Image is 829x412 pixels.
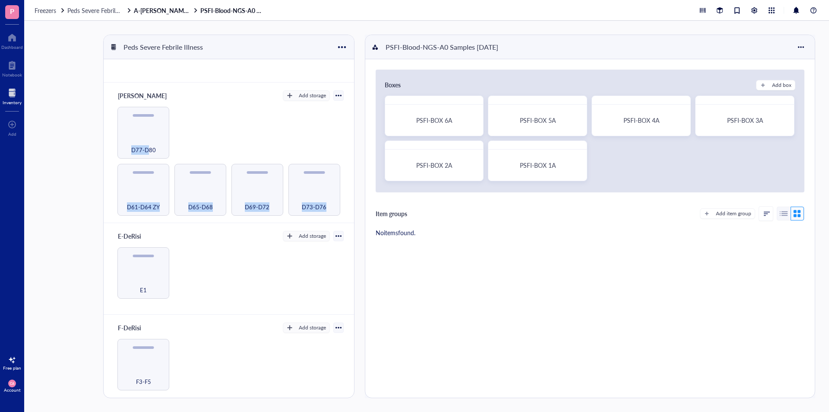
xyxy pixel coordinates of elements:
div: F-DeRisi [114,322,166,334]
button: Add storage [283,231,330,241]
div: Add storage [299,324,326,332]
a: Dashboard [1,31,23,50]
a: Freezers [35,6,66,14]
div: Add storage [299,232,326,240]
a: A-[PERSON_NAME]PSFI-Blood-NGS-A0 Samples [DATE] [134,6,265,14]
span: P [10,6,14,16]
span: Freezers [35,6,56,15]
span: D77-D80 [131,145,156,155]
div: Item groups [376,209,407,218]
div: PSFI-Blood-NGS-A0 Samples [DATE] [382,40,502,54]
div: Add storage [299,92,326,99]
span: D69-D72 [245,202,269,212]
span: D65-D68 [188,202,213,212]
span: PSFI-BOX 6A [416,116,452,125]
div: Peds Severe Febrile Illness [120,40,207,54]
span: D73-D76 [302,202,326,212]
span: PSFI-BOX 2A [416,161,452,169]
span: D61-D64 ZY [127,202,160,212]
span: PSFI-BOX 3A [727,116,763,125]
div: Notebook [2,72,22,77]
div: Boxes [385,80,401,90]
a: Peds Severe Febrile Illness [67,6,132,14]
a: Notebook [2,58,22,77]
div: No items found. [376,228,415,237]
button: Add storage [283,323,330,333]
button: Add item group [700,208,755,219]
span: PSFI-BOX 5A [520,116,556,125]
div: Add item group [716,210,751,217]
div: Add [8,131,16,137]
div: Inventory [3,100,22,105]
a: Inventory [3,86,22,105]
button: Add storage [283,90,330,101]
div: E-DeRisi [114,230,166,242]
div: Add box [772,81,791,89]
div: Account [4,387,21,393]
span: PSFI-BOX 1A [520,161,556,169]
span: F3-F5 [136,377,151,386]
span: CA [10,381,15,385]
span: E1 [140,285,147,295]
div: Dashboard [1,45,23,50]
div: [PERSON_NAME] [114,89,171,102]
div: Free plan [3,365,21,370]
span: Peds Severe Febrile Illness [67,6,136,15]
button: Add box [756,80,795,90]
span: PSFI-BOX 4A [623,116,659,125]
